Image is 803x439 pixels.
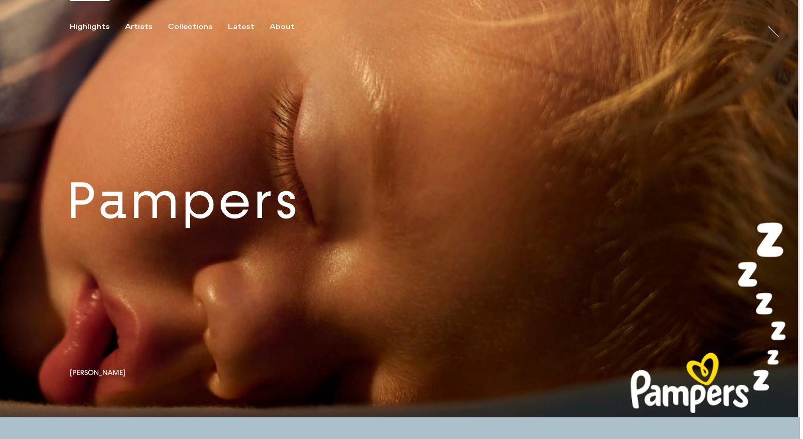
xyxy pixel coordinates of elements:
button: Latest [228,22,270,32]
button: Highlights [70,22,125,32]
button: Collections [168,22,228,32]
div: Latest [228,22,254,32]
button: About [270,22,310,32]
div: About [270,22,295,32]
div: Artists [125,22,152,32]
div: Collections [168,22,212,32]
div: Highlights [70,22,110,32]
button: Artists [125,22,168,32]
